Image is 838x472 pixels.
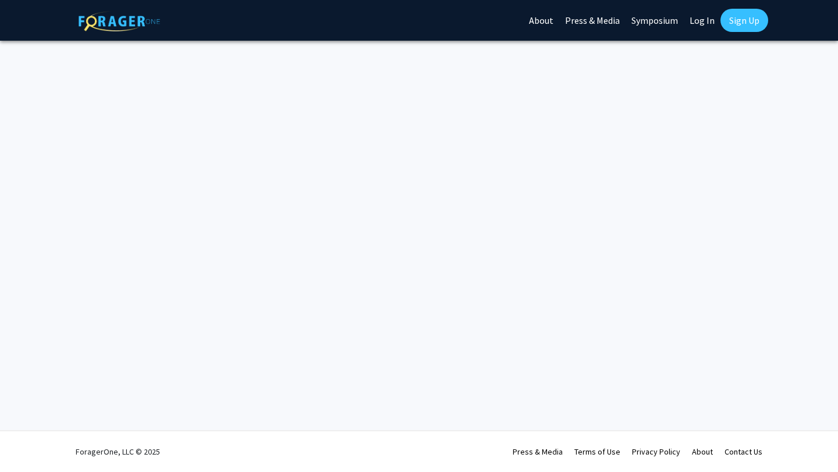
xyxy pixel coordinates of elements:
img: ForagerOne Logo [79,11,160,31]
a: Terms of Use [574,446,620,457]
a: Press & Media [513,446,563,457]
a: Privacy Policy [632,446,680,457]
a: Sign Up [720,9,768,32]
div: ForagerOne, LLC © 2025 [76,431,160,472]
a: About [692,446,713,457]
a: Contact Us [725,446,762,457]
